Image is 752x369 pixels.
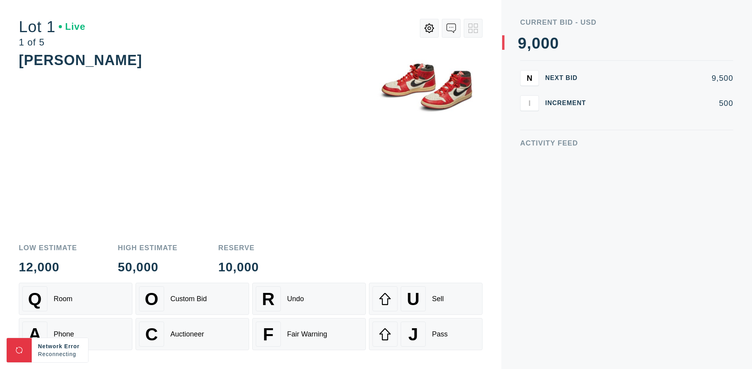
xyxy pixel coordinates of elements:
[598,99,733,107] div: 500
[528,98,531,107] span: I
[19,52,142,68] div: [PERSON_NAME]
[252,283,366,315] button: RUndo
[287,330,327,338] div: Fair Warning
[432,330,448,338] div: Pass
[29,324,41,344] span: A
[28,289,42,309] span: Q
[545,100,592,106] div: Increment
[520,19,733,26] div: Current Bid - USD
[38,342,82,350] div: Network Error
[527,73,532,82] span: N
[369,318,483,350] button: JPass
[38,350,82,358] div: Reconnecting
[59,22,85,31] div: Live
[19,19,85,35] div: Lot 1
[145,289,159,309] span: O
[136,283,249,315] button: OCustom Bid
[550,35,559,51] div: 0
[136,318,249,350] button: CAuctioneer
[19,244,77,251] div: Low Estimate
[145,324,158,344] span: C
[170,295,207,303] div: Custom Bid
[369,283,483,315] button: USell
[263,324,273,344] span: F
[541,35,550,51] div: 0
[527,35,531,192] div: ,
[19,38,85,47] div: 1 of 5
[407,289,419,309] span: U
[54,295,72,303] div: Room
[545,75,592,81] div: Next Bid
[287,295,304,303] div: Undo
[520,70,539,86] button: N
[262,289,275,309] span: R
[118,261,178,273] div: 50,000
[170,330,204,338] div: Auctioneer
[252,318,366,350] button: FFair Warning
[54,330,74,338] div: Phone
[598,74,733,82] div: 9,500
[432,295,444,303] div: Sell
[19,318,132,350] button: APhone
[408,324,418,344] span: J
[218,261,259,273] div: 10,000
[19,283,132,315] button: QRoom
[531,35,540,51] div: 0
[19,261,77,273] div: 12,000
[518,35,527,51] div: 9
[520,140,733,147] div: Activity Feed
[218,244,259,251] div: Reserve
[520,95,539,111] button: I
[118,244,178,251] div: High Estimate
